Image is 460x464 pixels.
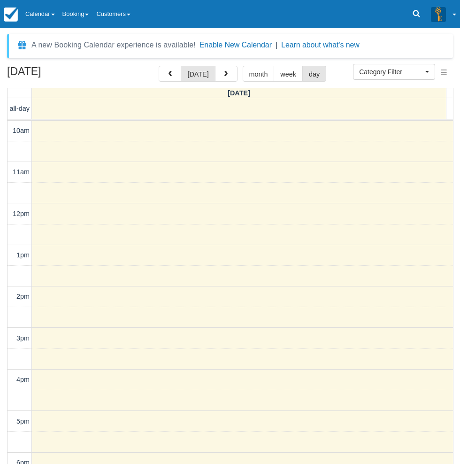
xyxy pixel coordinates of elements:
span: all-day [10,105,30,112]
span: | [276,41,277,49]
button: day [302,66,326,82]
span: 12pm [13,210,30,217]
h2: [DATE] [7,66,126,83]
span: [DATE] [228,89,250,97]
button: Enable New Calendar [199,40,272,50]
button: Category Filter [353,64,435,80]
span: 1pm [16,251,30,259]
span: 10am [13,127,30,134]
span: 4pm [16,376,30,383]
div: A new Booking Calendar experience is available! [31,39,196,51]
button: month [243,66,275,82]
span: 3pm [16,334,30,342]
span: 11am [13,168,30,176]
img: A3 [431,7,446,22]
a: Learn about what's new [281,41,360,49]
span: 2pm [16,293,30,300]
button: [DATE] [181,66,215,82]
span: Category Filter [359,67,423,77]
span: 5pm [16,418,30,425]
button: week [274,66,303,82]
img: checkfront-main-nav-mini-logo.png [4,8,18,22]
